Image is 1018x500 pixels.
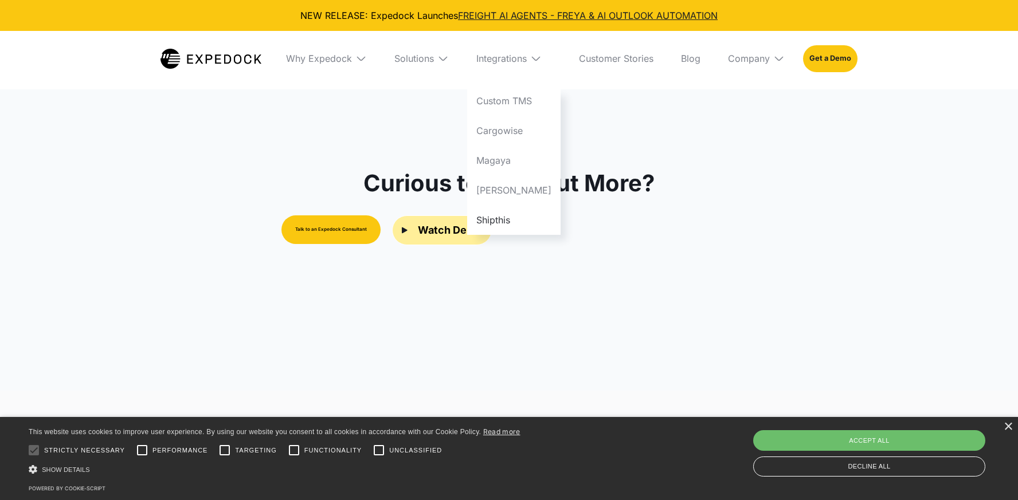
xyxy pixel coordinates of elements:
[286,53,352,64] div: Why Expedock
[277,31,376,86] div: Why Expedock
[467,116,561,145] a: Cargowise
[281,215,381,244] a: Talk to an Expedock Consultant
[29,485,105,491] a: Powered by cookie-script
[44,446,125,455] span: Strictly necessary
[363,170,655,197] h2: Curious to Find Out More?
[467,175,561,205] a: [PERSON_NAME]
[467,31,561,86] div: Integrations
[1004,423,1012,431] div: Close
[483,427,520,436] a: Read more
[467,205,561,235] a: Shipthis
[9,9,1009,22] div: NEW RELEASE: Expedock Launches
[152,446,208,455] span: Performance
[42,466,90,473] span: Show details
[235,446,276,455] span: Targeting
[389,446,442,455] span: Unclassified
[753,430,985,451] div: Accept all
[961,445,1018,500] iframe: Chat Widget
[753,456,985,477] div: Decline all
[467,86,561,116] a: Custom TMS
[392,215,492,245] a: open lightbox
[29,428,481,436] span: This website uses cookies to improve user experience. By using our website you consent to all coo...
[418,223,482,238] div: Watch Demo
[458,10,718,21] a: FREIGHT AI AGENTS - FREYA & AI OUTLOOK AUTOMATION
[803,45,858,72] a: Get a Demo
[467,86,561,235] nav: Integrations
[728,53,770,64] div: Company
[467,145,561,175] a: Magaya
[304,446,362,455] span: Functionality
[570,31,663,86] a: Customer Stories
[476,53,527,64] div: Integrations
[394,53,434,64] div: Solutions
[672,31,710,86] a: Blog
[719,31,794,86] div: Company
[29,463,520,475] div: Show details
[385,31,458,86] div: Solutions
